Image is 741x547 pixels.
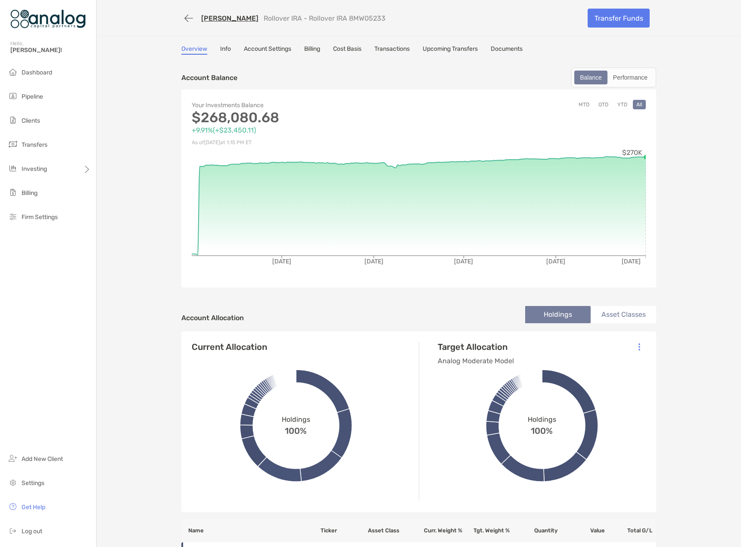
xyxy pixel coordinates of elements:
[491,45,523,55] a: Documents
[8,139,18,149] img: transfers icon
[438,342,514,352] h4: Target Allocation
[608,71,652,83] div: Performance
[614,100,631,109] button: YTD
[8,187,18,198] img: billing icon
[374,45,410,55] a: Transactions
[633,100,646,109] button: All
[531,423,553,436] span: 100%
[546,258,565,265] tspan: [DATE]
[10,3,86,34] img: Zoe Logo
[244,45,291,55] a: Account Settings
[22,528,42,535] span: Log out
[8,115,18,125] img: clients icon
[181,45,207,55] a: Overview
[558,519,605,542] th: Value
[181,72,237,83] p: Account Balance
[22,93,43,100] span: Pipeline
[22,504,45,511] span: Get Help
[463,519,510,542] th: Tgt. Weight %
[10,46,91,54] span: [PERSON_NAME]!
[638,343,640,351] img: Icon List Menu
[605,519,656,542] th: Total G/L
[575,100,593,109] button: MTD
[264,14,386,22] p: Rollover IRA - Rollover IRA 8MW05233
[282,415,310,423] span: Holdings
[22,213,58,221] span: Firm Settings
[320,519,367,542] th: Ticker
[181,519,320,542] th: Name
[220,45,231,55] a: Info
[22,165,47,173] span: Investing
[22,455,63,463] span: Add New Client
[304,45,320,55] a: Billing
[588,9,650,28] a: Transfer Funds
[22,141,47,148] span: Transfers
[22,189,37,197] span: Billing
[438,355,514,366] p: Analog Moderate Model
[415,519,462,542] th: Curr. Weight %
[192,112,419,123] p: $268,080.68
[8,477,18,488] img: settings icon
[8,163,18,173] img: investing icon
[591,306,656,323] li: Asset Classes
[192,125,419,136] p: +9.91% ( +$23,450.11 )
[8,453,18,464] img: add_new_client icon
[525,306,591,323] li: Holdings
[454,258,473,265] tspan: [DATE]
[201,14,258,22] a: [PERSON_NAME]
[575,71,607,83] div: Balance
[423,45,478,55] a: Upcoming Transfers
[8,91,18,101] img: pipeline icon
[22,117,40,124] span: Clients
[285,423,307,436] span: 100%
[192,342,267,352] h4: Current Allocation
[272,258,291,265] tspan: [DATE]
[367,519,415,542] th: Asset Class
[192,100,419,111] p: Your Investments Balance
[571,68,656,87] div: segmented control
[595,100,612,109] button: QTD
[622,258,641,265] tspan: [DATE]
[22,69,52,76] span: Dashboard
[8,67,18,77] img: dashboard icon
[8,525,18,536] img: logout icon
[192,137,419,148] p: As of [DATE] at 1:15 PM ET
[528,415,556,423] span: Holdings
[181,314,244,322] h4: Account Allocation
[364,258,383,265] tspan: [DATE]
[510,519,557,542] th: Quantity
[622,148,642,157] tspan: $270K
[333,45,361,55] a: Cost Basis
[8,501,18,512] img: get-help icon
[8,211,18,222] img: firm-settings icon
[22,479,44,487] span: Settings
